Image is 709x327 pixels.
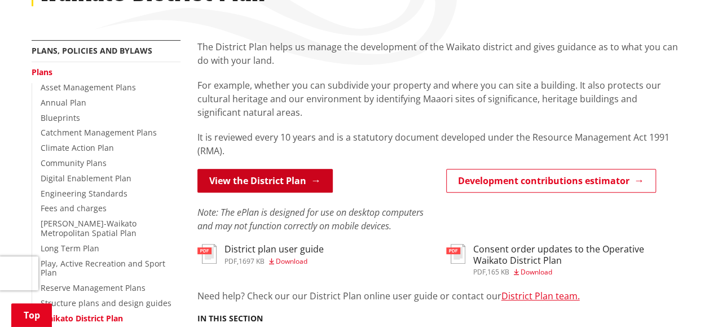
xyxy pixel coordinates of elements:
[224,244,324,255] h3: District plan user guide
[41,158,107,168] a: Community Plans
[41,82,136,93] a: Asset Management Plans
[32,45,152,56] a: Plans, policies and bylaws
[276,256,307,266] span: Download
[197,206,424,232] em: Note: The ePlan is designed for use on desktop computers and may not function correctly on mobile...
[197,40,678,67] p: The District Plan helps us manage the development of the Waikato district and gives guidance as t...
[41,298,171,308] a: Structure plans and design guides
[197,289,678,303] p: Need help? Check our our District Plan online user guide or contact our
[41,97,86,108] a: Annual Plan
[473,244,678,265] h3: Consent order updates to the Operative Waikato District Plan
[224,258,324,265] div: ,
[41,173,131,184] a: Digital Enablement Plan
[197,244,217,264] img: document-pdf.svg
[41,313,123,324] a: Waikato District Plan
[197,169,333,193] a: View the District Plan
[224,256,237,266] span: pdf
[41,218,136,238] a: [PERSON_NAME]-Waikato Metropolitan Spatial Plan
[41,243,99,254] a: Long Term Plan
[11,303,52,327] a: Top
[41,203,107,213] a: Fees and charges
[41,142,114,153] a: Climate Action Plan
[501,290,580,302] a: District Plan team.
[41,112,80,123] a: Blueprints
[521,267,552,277] span: Download
[41,188,127,199] a: Engineering Standards
[197,130,678,158] p: It is reviewed every 10 years and is a statutory document developed under the Resource Management...
[32,67,52,77] a: Plans
[657,280,698,320] iframe: Messenger Launcher
[473,267,486,277] span: pdf
[197,314,263,324] h5: In this section
[41,258,165,278] a: Play, Active Recreation and Sport Plan
[446,244,678,275] a: Consent order updates to the Operative Waikato District Plan pdf,165 KB Download
[197,79,678,119] p: For example, whether you can subdivide your property and where you can site a building. It also p...
[41,282,146,293] a: Reserve Management Plans
[239,256,265,266] span: 1697 KB
[41,127,157,138] a: Catchment Management Plans
[473,269,678,276] div: ,
[446,244,465,264] img: document-pdf.svg
[487,267,509,277] span: 165 KB
[446,169,656,193] a: Development contributions estimator
[197,244,324,264] a: District plan user guide pdf,1697 KB Download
